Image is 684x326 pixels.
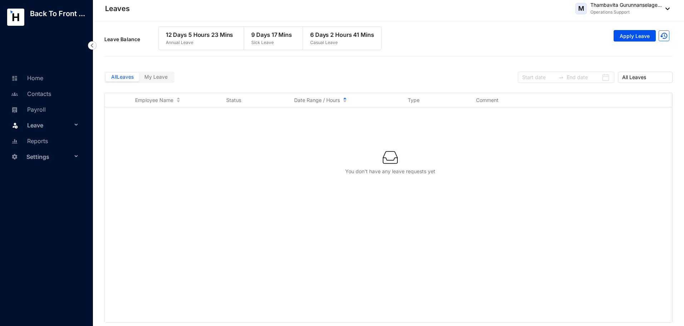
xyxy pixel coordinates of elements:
[620,33,650,40] span: Apply Leave
[11,138,18,145] img: report-unselected.e6a6b4230fc7da01f883.svg
[578,5,584,12] span: M
[310,39,374,46] p: Casual Leave
[659,30,669,41] img: LogTrail.35c9aa35263bf2dfc41e2a690ab48f33.svg
[166,30,233,39] p: 12 Days 5 Hours 23 Mins
[310,30,374,39] p: 6 Days 2 Hours 41 Mins
[166,39,233,46] p: Annual Leave
[590,9,662,16] p: Operations Support
[127,93,217,107] th: Employee Name
[383,150,398,165] img: empty
[662,8,670,10] img: dropdown-black.8e83cc76930a90b1a4fdb6d089b7bf3a.svg
[251,30,292,39] p: 9 Days 17 Mins
[6,70,84,86] li: Home
[116,168,664,175] div: You don't have any leave requests yet
[11,154,18,160] img: settings-unselected.1febfda315e6e19643a1.svg
[567,73,600,81] input: End date
[24,9,91,19] p: Back To Front ...
[467,93,536,107] th: Comment
[135,97,173,104] span: Employee Name
[144,74,168,80] span: My Leave
[9,137,48,145] a: Reports
[26,150,72,164] span: Settings
[11,122,19,129] img: leave.99b8a76c7fa76a53782d.svg
[622,72,668,83] span: All Leaves
[590,1,662,9] p: Thambavita Gurunnanselage...
[9,90,51,97] a: Contacts
[6,133,84,149] li: Reports
[27,118,72,132] span: Leave
[11,75,18,82] img: home-unselected.a29eae3204392db15eaf.svg
[614,30,656,42] button: Apply Leave
[522,73,555,81] input: Start date
[105,4,130,14] p: Leaves
[6,86,84,101] li: Contacts
[111,74,134,80] span: All Leaves
[218,93,286,107] th: Status
[104,36,158,43] p: Leave Balance
[9,106,46,113] a: Payroll
[11,91,18,97] img: people-unselected.118708e94b43a90eceab.svg
[558,74,564,80] span: swap-right
[11,107,18,113] img: payroll-unselected.b590312f920e76f0c668.svg
[6,101,84,117] li: Payroll
[251,39,292,46] p: Sick Leave
[399,93,467,107] th: Type
[9,74,43,82] a: Home
[558,74,564,80] span: to
[88,41,96,50] img: nav-icon-left.19a07721e4dec06a274f6d07517f07b7.svg
[294,97,340,104] span: Date Range / Hours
